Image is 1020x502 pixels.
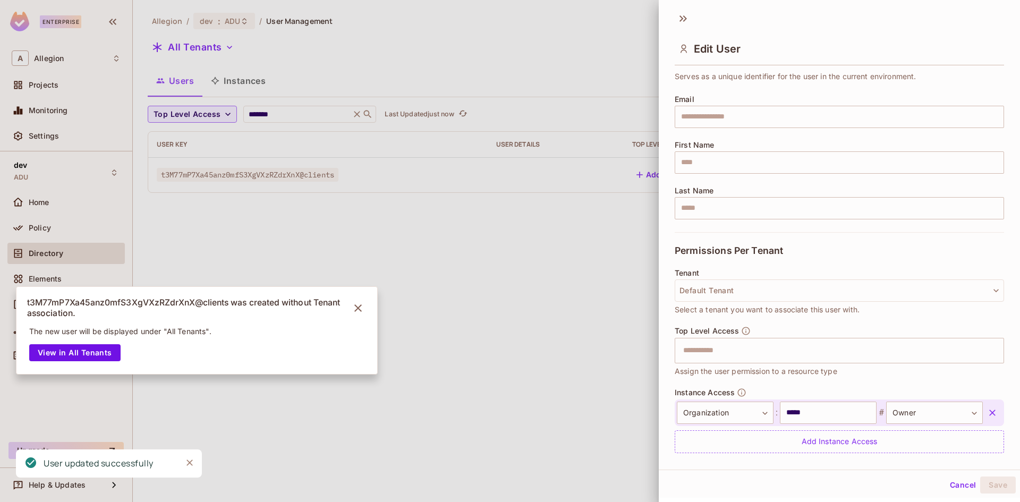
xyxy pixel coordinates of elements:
[675,245,783,256] span: Permissions Per Tenant
[27,297,350,319] p: t3M77mP7Xa45anz0mfS3XgVXzRZdrXnX@clients was created without Tenant association.
[675,141,715,149] span: First Name
[980,477,1016,494] button: Save
[886,402,983,424] div: Owner
[998,349,1000,351] button: Open
[677,402,773,424] div: Organization
[694,42,741,55] span: Edit User
[675,430,1004,453] div: Add Instance Access
[773,406,780,419] span: :
[675,71,916,82] span: Serves as a unique identifier for the user in the current environment.
[675,269,699,277] span: Tenant
[675,365,837,377] span: Assign the user permission to a resource type
[675,95,694,104] span: Email
[877,406,886,419] span: #
[675,388,735,397] span: Instance Access
[675,186,713,195] span: Last Name
[675,304,860,316] span: Select a tenant you want to associate this user with.
[44,457,154,470] div: User updated successfully
[675,279,1004,302] button: Default Tenant
[29,344,121,361] button: View in All Tenants
[182,455,198,471] button: Close
[946,477,980,494] button: Cancel
[29,327,211,336] p: The new user will be displayed under "All Tenants".
[675,327,739,335] span: Top Level Access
